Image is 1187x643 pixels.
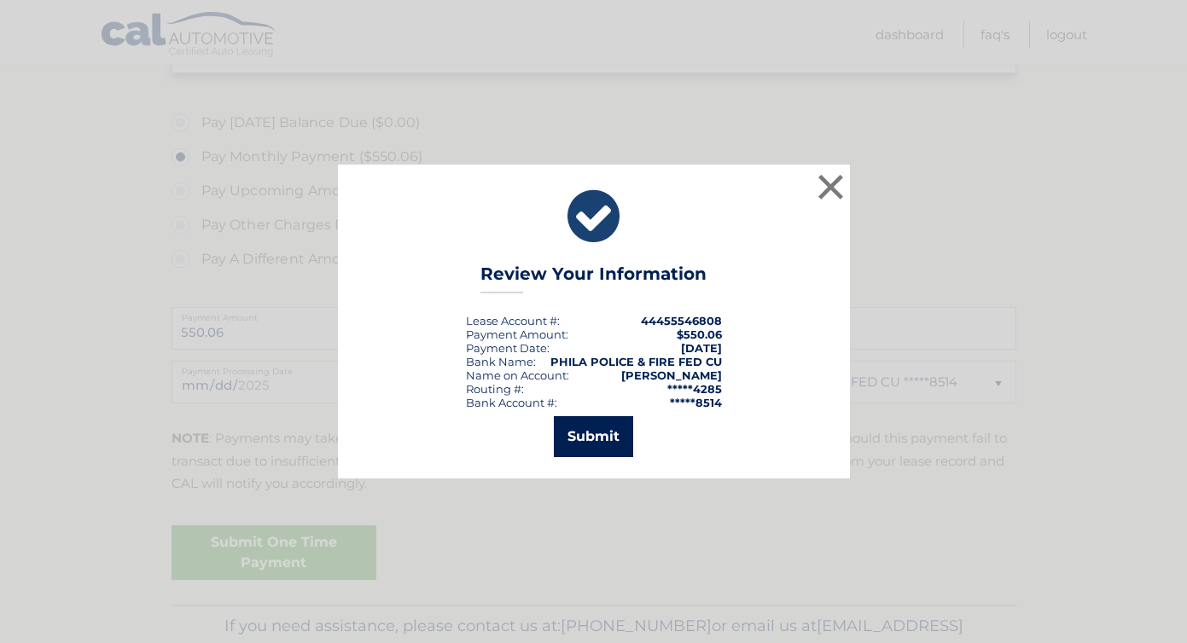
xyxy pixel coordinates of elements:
div: Lease Account #: [466,314,560,327]
div: Name on Account: [466,368,569,382]
div: Payment Amount: [466,327,568,341]
span: Payment Date [466,341,547,355]
strong: [PERSON_NAME] [621,368,722,382]
div: Bank Account #: [466,396,557,409]
div: : [466,341,550,355]
strong: 44455546808 [641,314,722,327]
span: [DATE] [681,341,722,355]
span: $550.06 [677,327,722,341]
strong: PHILA POLICE & FIRE FED CU [550,355,722,368]
h3: Review Your Information [480,264,707,293]
div: Bank Name: [466,355,536,368]
button: Submit [554,416,633,457]
div: Routing #: [466,382,524,396]
button: × [814,170,848,204]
